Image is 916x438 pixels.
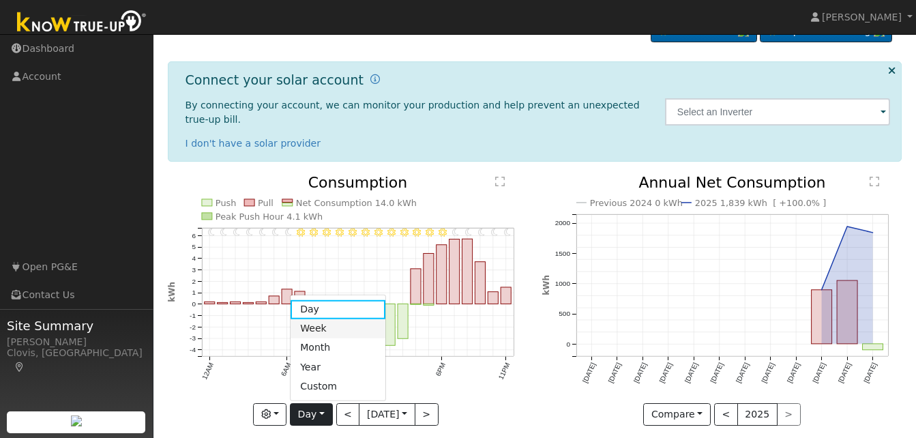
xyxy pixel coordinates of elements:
[590,198,683,208] text: Previous 2024 0 kWh
[439,229,447,237] i: 6PM - Clear
[259,229,266,237] i: 4AM - Clear
[7,317,146,335] span: Site Summary
[638,174,826,191] text: Annual Net Consumption
[291,300,385,319] a: Day
[786,362,801,384] text: [DATE]
[282,289,292,304] rect: onclick=""
[559,310,570,318] text: 500
[413,229,422,237] i: 4PM - Clear
[7,335,146,349] div: [PERSON_NAME]
[424,304,434,306] rect: onclick=""
[632,362,648,384] text: [DATE]
[822,12,902,23] span: [PERSON_NAME]
[190,323,196,331] text: -2
[190,347,196,354] text: -4
[71,415,82,426] img: retrieve
[192,278,196,285] text: 2
[504,229,511,237] i: 11PM - Clear
[297,229,305,237] i: 7AM - Clear
[14,362,26,373] a: Map
[291,338,385,357] a: Month
[167,282,177,303] text: kWh
[555,220,570,227] text: 2000
[246,229,253,237] i: 3AM - Clear
[387,229,396,237] i: 2PM - Clear
[449,239,460,304] rect: onclick=""
[424,254,434,304] rect: onclick=""
[497,362,512,381] text: 11PM
[296,198,417,208] text: Net Consumption 14.0 kWh
[812,290,832,344] rect: onclick=""
[192,232,196,239] text: 6
[258,198,274,208] text: Pull
[204,302,214,304] rect: onclick=""
[709,362,724,384] text: [DATE]
[735,362,750,384] text: [DATE]
[295,292,305,304] rect: onclick=""
[658,362,673,384] text: [DATE]
[643,403,711,426] button: Compare
[426,229,434,237] i: 5PM - Clear
[411,304,421,305] rect: onclick=""
[186,138,321,149] a: I don't have a solar provider
[374,229,383,237] i: 1PM - Clear
[542,276,551,296] text: kWh
[566,340,570,348] text: 0
[359,403,415,426] button: [DATE]
[411,269,421,304] rect: onclick=""
[323,229,331,237] i: 9AM - Clear
[398,304,408,339] rect: onclick=""
[434,362,447,378] text: 6PM
[186,100,640,125] span: By connecting your account, we can monitor your production and help prevent an unexpected true-up...
[7,346,146,375] div: Clovis, [GEOGRAPHIC_DATA]
[10,8,153,38] img: Know True-Up
[491,229,498,237] i: 10PM - Clear
[291,319,385,338] a: Week
[683,362,699,384] text: [DATE]
[714,403,738,426] button: <
[555,250,570,257] text: 1500
[349,229,357,237] i: 11AM - Clear
[462,239,473,304] rect: onclick=""
[415,403,439,426] button: >
[192,255,196,263] text: 4
[501,288,512,304] rect: onclick=""
[280,362,293,378] text: 6AM
[837,362,853,384] text: [DATE]
[819,287,825,293] circle: onclick=""
[192,289,196,297] text: 1
[243,303,253,304] rect: onclick=""
[844,224,850,229] circle: onclick=""
[863,345,883,351] rect: onclick=""
[310,229,318,237] i: 8AM - Clear
[400,229,409,237] i: 3PM - Clear
[190,312,196,320] text: -1
[870,176,879,187] text: 
[291,377,385,396] a: Custom
[336,229,344,237] i: 10AM - Clear
[361,229,370,237] i: 12PM - Clear
[479,229,486,237] i: 9PM - Clear
[336,403,360,426] button: <
[385,304,395,346] rect: onclick=""
[230,302,240,304] rect: onclick=""
[291,357,385,377] a: Year
[201,362,215,381] text: 12AM
[233,229,240,237] i: 2AM - Clear
[466,229,473,237] i: 8PM - Clear
[437,245,447,304] rect: onclick=""
[217,303,227,304] rect: onclick=""
[192,267,196,274] text: 3
[272,229,279,237] i: 5AM - Clear
[695,198,827,208] text: 2025 1,839 kWh [ +100.0% ]
[290,403,332,426] button: Day
[256,302,266,304] rect: onclick=""
[269,297,279,305] rect: onclick=""
[812,362,827,384] text: [DATE]
[216,198,237,208] text: Push
[216,211,323,222] text: Peak Push Hour 4.1 kWh
[177,20,252,36] a: Dashboard
[192,301,196,308] text: 0
[495,176,505,187] text: 
[760,362,775,384] text: [DATE]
